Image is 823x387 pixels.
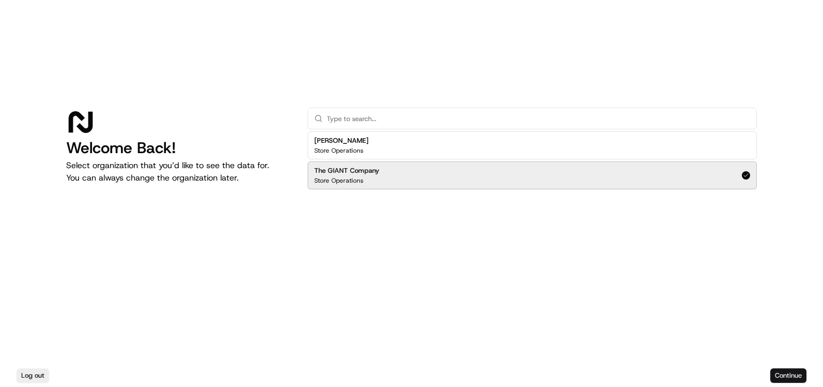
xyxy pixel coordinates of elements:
input: Type to search... [327,108,750,129]
h2: The GIANT Company [314,166,379,175]
p: Store Operations [314,146,363,155]
p: Store Operations [314,176,363,185]
div: Suggestions [308,129,757,191]
p: Select organization that you’d like to see the data for. You can always change the organization l... [66,159,291,184]
h2: [PERSON_NAME] [314,136,369,145]
h1: Welcome Back! [66,139,291,157]
button: Log out [17,368,49,383]
button: Continue [770,368,806,383]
